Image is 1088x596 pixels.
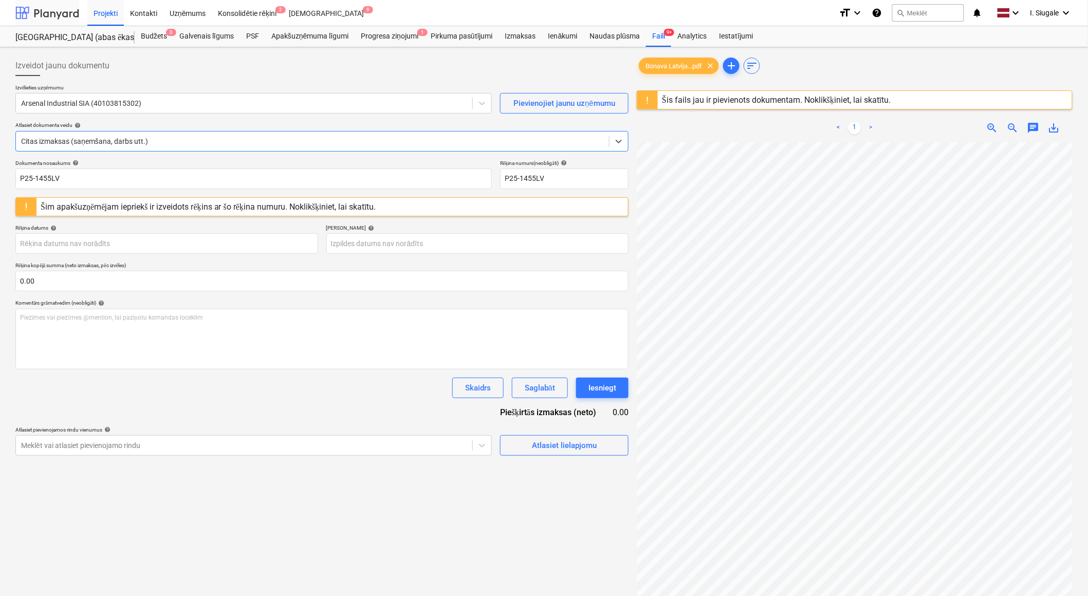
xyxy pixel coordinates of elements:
[525,381,555,395] div: Saglabāt
[639,58,719,74] div: Bonava Latvija...pdf
[96,300,104,306] span: help
[363,6,373,13] span: 9
[532,439,597,452] div: Atlasiet lielapjomu
[15,233,318,254] input: Rēķina datums nav norādīts
[892,4,964,22] button: Meklēt
[41,202,376,212] div: Šim apakšuzņēmējam iepriekš ir izveidots rēķins ar šo rēķina numuru. Noklikšķiniet, lai skatītu.
[15,32,122,43] div: [GEOGRAPHIC_DATA] (abas ēkas - PRJ2002936 un PRJ2002937) 2601965
[713,26,759,47] a: Iestatījumi
[500,160,629,166] div: Rēķina numurs (neobligāti)
[499,26,542,47] a: Izmaksas
[15,271,629,291] input: Rēķina kopējā summa (neto izmaksas, pēc izvēles)
[671,26,713,47] a: Analytics
[1060,7,1073,19] i: keyboard_arrow_down
[15,262,629,271] p: Rēķina kopējā summa (neto izmaksas, pēc izvēles)
[72,122,81,128] span: help
[872,7,882,19] i: Zināšanu pamats
[70,160,79,166] span: help
[1007,122,1019,134] span: zoom_out
[542,26,584,47] a: Ienākumi
[513,97,615,110] div: Pievienojiet jaunu uzņēmumu
[512,378,568,398] button: Saglabāt
[326,233,629,254] input: Izpildes datums nav norādīts
[240,26,265,47] a: PSF
[500,435,629,456] button: Atlasiet lielapjomu
[500,169,629,189] input: Rēķina numurs
[1027,122,1040,134] span: chat
[135,26,173,47] div: Budžets
[1010,7,1022,19] i: keyboard_arrow_down
[559,160,567,166] span: help
[639,62,708,70] span: Bonava Latvija...pdf
[15,426,492,433] div: Atlasiet pievienojamos rindu vienumus
[15,122,629,128] div: Atlasiet dokumenta veidu
[576,378,629,398] button: Iesniegt
[102,426,110,433] span: help
[425,26,499,47] a: Pirkuma pasūtījumi
[275,6,286,13] span: 2
[865,122,877,134] a: Next page
[613,406,629,418] div: 0.00
[664,29,674,36] span: 9+
[897,9,905,17] span: search
[465,381,491,395] div: Skaidrs
[646,26,671,47] a: Faili9+
[265,26,355,47] a: Apakšuzņēmuma līgumi
[584,26,647,47] a: Naudas plūsma
[704,60,716,72] span: clear
[972,7,983,19] i: notifications
[135,26,173,47] a: Budžets3
[417,29,428,36] span: 1
[48,225,57,231] span: help
[500,93,629,114] button: Pievienojiet jaunu uzņēmumu
[832,122,844,134] a: Previous page
[1030,9,1059,17] span: I. Siugale
[15,160,492,166] div: Dokumenta nosaukums
[173,26,240,47] a: Galvenais līgums
[746,60,758,72] span: sort
[355,26,425,47] div: Progresa ziņojumi
[588,381,616,395] div: Iesniegt
[15,84,492,93] p: Izvēlieties uzņēmumu
[166,29,176,36] span: 3
[492,406,613,418] div: Piešķirtās izmaksas (neto)
[15,60,109,72] span: Izveidot jaunu dokumentu
[15,225,318,231] div: Rēķina datums
[646,26,671,47] div: Faili
[851,7,863,19] i: keyboard_arrow_down
[452,378,504,398] button: Skaidrs
[15,300,629,306] div: Komentārs grāmatvedim (neobligāti)
[355,26,425,47] a: Progresa ziņojumi1
[725,60,737,72] span: add
[1048,122,1060,134] span: save_alt
[839,7,851,19] i: format_size
[326,225,629,231] div: [PERSON_NAME]
[366,225,375,231] span: help
[1037,547,1088,596] iframe: Chat Widget
[986,122,999,134] span: zoom_in
[849,122,861,134] a: Page 1 is your current page
[662,95,891,105] div: Šis fails jau ir pievienots dokumentam. Noklikšķiniet, lai skatītu.
[15,169,492,189] input: Dokumenta nosaukums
